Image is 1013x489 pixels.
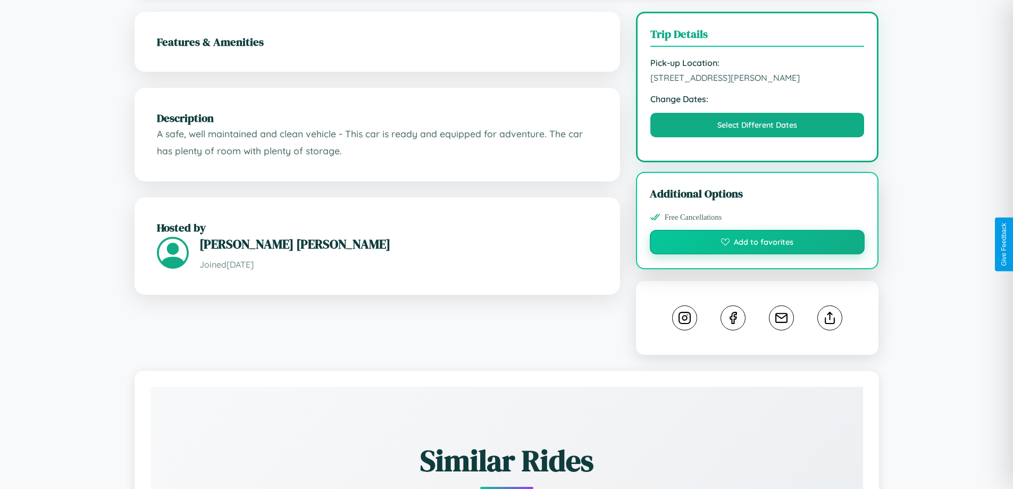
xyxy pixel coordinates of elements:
[199,257,598,272] p: Joined [DATE]
[650,186,865,201] h3: Additional Options
[650,113,865,137] button: Select Different Dates
[199,235,598,253] h3: [PERSON_NAME] [PERSON_NAME]
[650,230,865,254] button: Add to favorites
[1000,223,1008,266] div: Give Feedback
[650,72,865,83] span: [STREET_ADDRESS][PERSON_NAME]
[188,440,826,481] h2: Similar Rides
[157,110,598,126] h2: Description
[650,57,865,68] strong: Pick-up Location:
[157,34,598,49] h2: Features & Amenities
[650,26,865,47] h3: Trip Details
[665,213,722,222] span: Free Cancellations
[650,94,865,104] strong: Change Dates:
[157,126,598,159] p: A safe, well maintained and clean vehicle - This car is ready and equipped for adventure. The car...
[157,220,598,235] h2: Hosted by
